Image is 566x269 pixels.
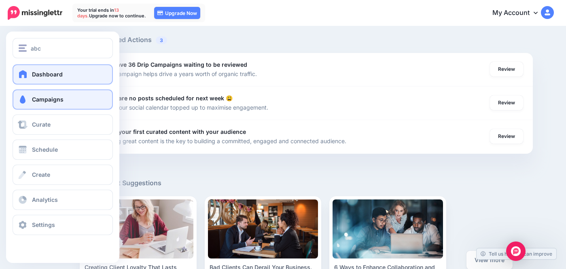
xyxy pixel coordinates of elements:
a: Review [490,62,523,76]
b: Share your first curated content with your audience [101,128,246,135]
span: Create [32,171,50,178]
a: Create [13,165,113,185]
img: menu.png [19,44,27,52]
a: Dashboard [13,64,113,85]
a: Settings [13,215,113,235]
span: Curate [32,121,51,128]
span: 3 [156,36,167,44]
span: 13 days. [77,7,119,19]
span: Schedule [32,146,58,153]
a: Review [490,129,523,144]
p: Your trial ends in Upgrade now to continue. [77,7,146,19]
span: Dashboard [32,71,63,78]
a: My Account [484,3,554,23]
h5: Curated Post Suggestions [80,178,533,188]
span: Settings [32,221,55,228]
p: Each campaign helps drive a years worth of organic traffic. [101,69,257,78]
a: Schedule [13,140,113,160]
b: There are no posts scheduled for next week 😩 [101,95,233,102]
button: abc [13,38,113,58]
a: Campaigns [13,89,113,110]
a: Curate [13,114,113,135]
span: Analytics [32,196,58,203]
a: Analytics [13,190,113,210]
img: Missinglettr [8,6,62,20]
h5: Recommended Actions [80,35,533,45]
b: You have 36 Drip Campaigns waiting to be reviewed [101,61,247,68]
p: Sharing great content is the key to building a committed, engaged and connected audience. [101,136,346,146]
div: Open Intercom Messenger [506,241,526,261]
a: Tell us how we can improve [477,248,556,259]
a: Upgrade Now [154,7,200,19]
span: abc [31,44,41,53]
a: Review [490,95,523,110]
p: Keep your social calendar topped up to maximise engagement. [101,103,268,112]
span: Campaigns [32,96,64,103]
